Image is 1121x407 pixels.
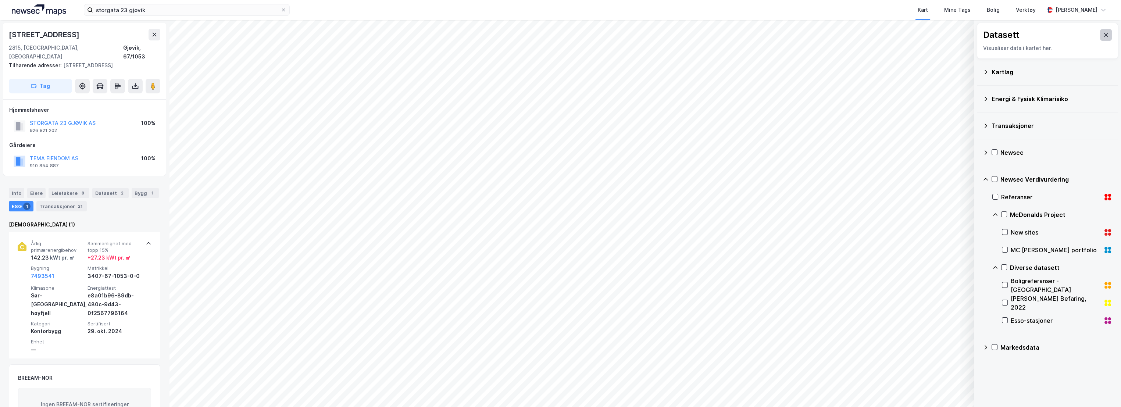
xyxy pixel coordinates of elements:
div: Eiere [27,188,46,198]
div: McDonalds Project [1010,210,1112,219]
div: Energi & Fysisk Klimarisiko [992,94,1112,103]
div: Markedsdata [1000,343,1112,352]
div: Esso-stasjoner [1011,316,1100,325]
div: 1 [23,203,31,210]
span: Matrikkel [88,265,141,271]
button: 7493541 [31,272,54,281]
div: 8 [79,189,86,197]
button: Tag [9,79,72,93]
span: Sertifisert [88,321,141,327]
div: Verktøy [1016,6,1036,14]
div: kWt pr. ㎡ [49,253,74,262]
div: Kartlag [992,68,1112,76]
span: Enhet [31,339,85,345]
span: Bygning [31,265,85,271]
div: 142.23 [31,253,74,262]
div: e8a01b96-89db-480c-9d43-0f2567796164 [88,291,141,318]
div: 2 [118,189,126,197]
span: Energiattest [88,285,141,291]
div: Diverse datasett [1010,263,1112,272]
div: Transaksjoner [36,201,87,211]
div: Transaksjoner [992,121,1112,130]
div: Kart [918,6,928,14]
div: Kontorbygg [31,327,85,336]
div: [PERSON_NAME] Befaring, 2022 [1011,294,1100,312]
span: Kategori [31,321,85,327]
div: Referanser [1001,193,1100,201]
div: Newsec Verdivurdering [1000,175,1112,184]
div: [STREET_ADDRESS] [9,29,81,40]
div: BREEAM-NOR [18,374,53,382]
div: 21 [76,203,84,210]
div: 1 [149,189,156,197]
div: Leietakere [49,188,89,198]
span: Sammenlignet med topp 15% [88,240,141,253]
div: Newsec [1000,148,1112,157]
div: 100% [141,119,156,128]
div: Datasett [983,29,1020,41]
div: Gjøvik, 67/1053 [123,43,160,61]
span: Tilhørende adresser: [9,62,63,68]
div: + 27.23 kWt pr. ㎡ [88,253,131,262]
span: Årlig primærenergibehov [31,240,85,253]
div: Mine Tags [944,6,971,14]
div: Bolig [987,6,1000,14]
div: ESG [9,201,33,211]
div: 29. okt. 2024 [88,327,141,336]
input: Søk på adresse, matrikkel, gårdeiere, leietakere eller personer [93,4,281,15]
div: Visualiser data i kartet her. [983,44,1112,53]
div: [PERSON_NAME] [1056,6,1097,14]
span: Klimasone [31,285,85,291]
div: Datasett [92,188,129,198]
div: 3407-67-1053-0-0 [88,272,141,281]
div: Sør-[GEOGRAPHIC_DATA], høyfjell [31,291,85,318]
div: Kontrollprogram for chat [1084,372,1121,407]
div: 100% [141,154,156,163]
div: 926 821 202 [30,128,57,133]
div: Boligreferanser - [GEOGRAPHIC_DATA] [1011,276,1100,294]
div: [STREET_ADDRESS] [9,61,154,70]
img: logo.a4113a55bc3d86da70a041830d287a7e.svg [12,4,66,15]
div: [DEMOGRAPHIC_DATA] (1) [9,220,160,229]
div: MC [PERSON_NAME] portfolio [1011,246,1100,254]
div: Hjemmelshaver [9,106,160,114]
div: Gårdeiere [9,141,160,150]
div: New sites [1011,228,1100,237]
div: Info [9,188,24,198]
div: 910 854 887 [30,163,59,169]
div: 2815, [GEOGRAPHIC_DATA], [GEOGRAPHIC_DATA] [9,43,123,61]
div: — [31,345,85,354]
iframe: Chat Widget [1084,372,1121,407]
div: Bygg [132,188,159,198]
